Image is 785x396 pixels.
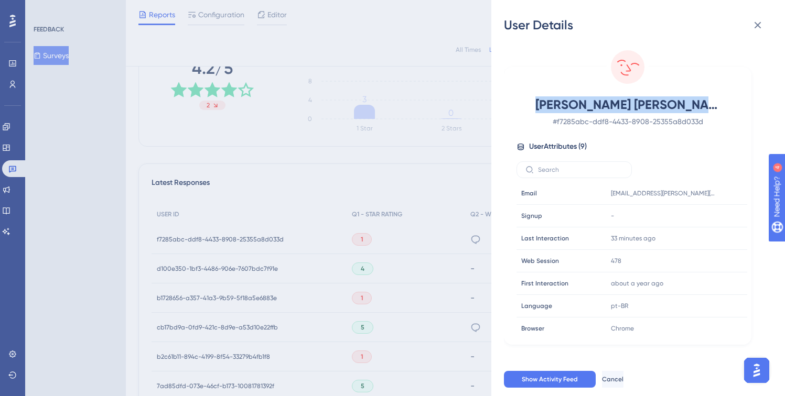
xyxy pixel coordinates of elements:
[73,5,76,14] div: 4
[741,355,772,386] iframe: UserGuiding AI Assistant Launcher
[611,324,634,333] span: Chrome
[611,257,621,265] span: 478
[521,324,544,333] span: Browser
[611,302,628,310] span: pt-BR
[611,280,663,287] time: about a year ago
[602,375,623,383] span: Cancel
[504,371,596,388] button: Show Activity Feed
[611,189,716,197] span: [EMAIL_ADDRESS][PERSON_NAME][DOMAIN_NAME]
[611,212,614,220] span: -
[529,140,587,153] span: User Attributes ( 9 )
[521,212,542,220] span: Signup
[521,279,568,288] span: First Interaction
[535,115,720,128] span: # f7285abc-ddf8-4433-8908-25355a8d033d
[521,234,569,243] span: Last Interaction
[504,17,772,34] div: User Details
[602,371,623,388] button: Cancel
[521,189,537,197] span: Email
[25,3,66,15] span: Need Help?
[522,375,578,383] span: Show Activity Feed
[521,257,559,265] span: Web Session
[521,302,552,310] span: Language
[611,235,655,242] time: 33 minutes ago
[538,166,623,173] input: Search
[535,96,720,113] span: [PERSON_NAME] [PERSON_NAME] Lima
